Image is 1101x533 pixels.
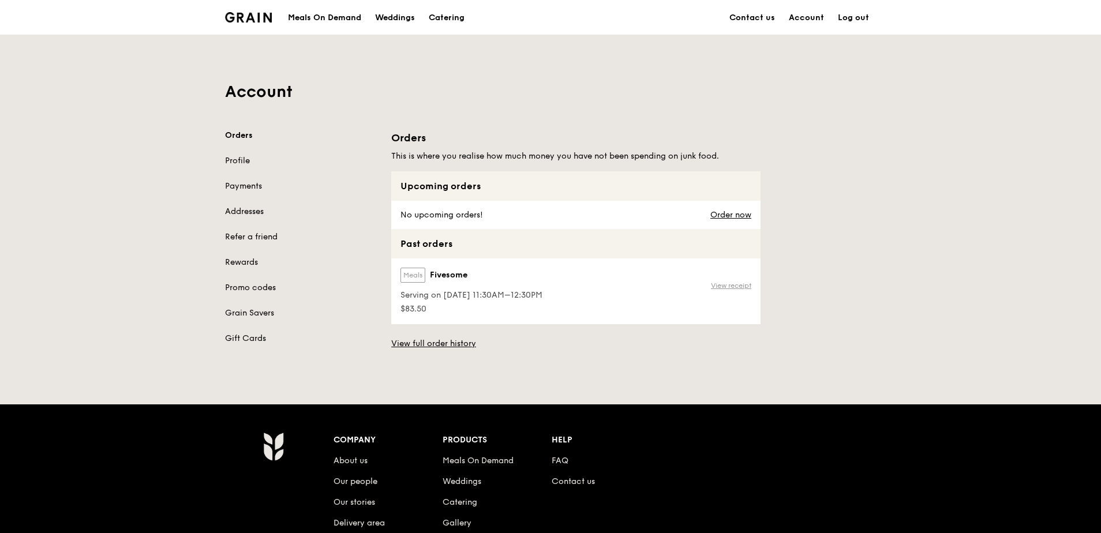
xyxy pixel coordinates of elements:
[430,269,467,281] span: Fivesome
[368,1,422,35] a: Weddings
[225,282,377,294] a: Promo codes
[334,518,385,528] a: Delivery area
[225,307,377,319] a: Grain Savers
[400,303,542,315] span: $83.50
[710,211,751,220] a: Order now
[400,290,542,301] span: Serving on [DATE] 11:30AM–12:30PM
[391,201,490,229] div: No upcoming orders!
[422,1,471,35] a: Catering
[711,281,751,290] a: View receipt
[225,181,377,192] a: Payments
[263,432,283,461] img: Grain
[782,1,831,35] a: Account
[225,231,377,243] a: Refer a friend
[391,151,761,162] h5: This is where you realise how much money you have not been spending on junk food.
[225,257,377,268] a: Rewards
[225,155,377,167] a: Profile
[443,432,552,448] div: Products
[334,497,375,507] a: Our stories
[391,338,476,350] a: View full order history
[334,476,377,486] a: Our people
[552,476,595,486] a: Contact us
[552,456,568,466] a: FAQ
[443,497,477,507] a: Catering
[443,518,471,528] a: Gallery
[722,1,782,35] a: Contact us
[375,1,415,35] div: Weddings
[429,1,465,35] div: Catering
[391,229,761,258] div: Past orders
[288,1,361,35] div: Meals On Demand
[831,1,876,35] a: Log out
[225,81,876,102] h1: Account
[400,268,425,283] label: Meals
[225,130,377,141] a: Orders
[225,206,377,217] a: Addresses
[225,12,272,22] img: Grain
[391,130,761,146] h1: Orders
[391,171,761,201] div: Upcoming orders
[334,456,368,466] a: About us
[225,333,377,344] a: Gift Cards
[443,456,514,466] a: Meals On Demand
[334,432,443,448] div: Company
[443,476,481,486] a: Weddings
[552,432,661,448] div: Help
